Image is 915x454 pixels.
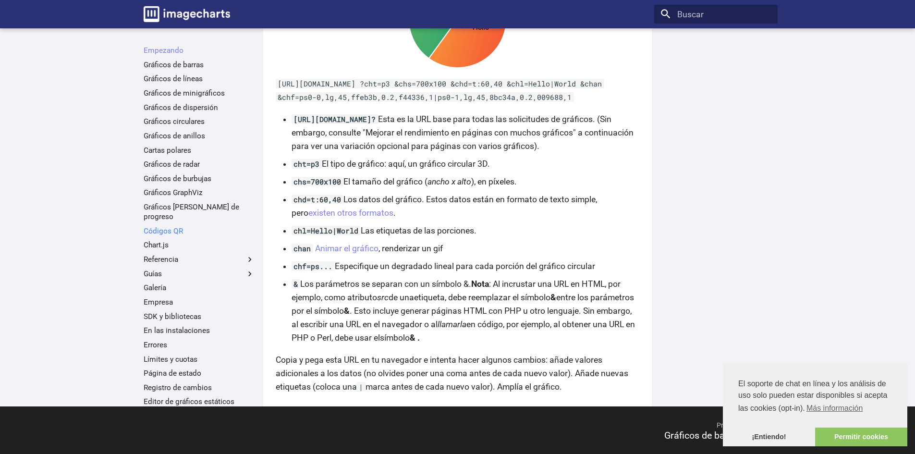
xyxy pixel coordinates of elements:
font: El tipo de gráfico: aquí, un gráfico circular 3D. [322,159,490,169]
font: Gráficos [PERSON_NAME] de progreso [144,203,239,221]
font: Galería [144,283,166,292]
a: Empezando [144,46,255,55]
code: cht=p3 [292,159,322,169]
font: Gráficos de burbujas [144,174,211,183]
font: En las instalaciones [144,326,210,335]
a: permitir cookies [815,428,907,447]
font: El tamaño del gráfico ( [343,177,427,186]
font: . [393,208,396,218]
font: Gráficos de barras [664,430,742,441]
font: Gráficos de dispersión [144,103,218,112]
font: Gráficos de radar [144,160,200,169]
code: chs=700x100 [292,177,343,186]
font: Especifique un degradado lineal para cada porción del gráfico circular [335,261,595,271]
font: de una [389,293,414,302]
a: Códigos QR [144,226,255,236]
font: . Esto incluye generar páginas HTML con PHP u otro lenguaje. Sin embargo, al escribir una URL en ... [292,306,632,329]
font: src [377,293,389,302]
font: Gráficos de anillos [144,132,205,140]
a: SDK y bibliotecas [144,312,255,321]
a: Errores [144,340,255,350]
code: [URL][DOMAIN_NAME]? [292,114,378,124]
a: Registro de cambios [144,383,255,393]
a: Descartar el mensaje de cookies [723,428,815,447]
img: logo [144,6,230,22]
font: Errores [144,341,167,349]
font: Empezando [144,46,183,55]
font: Más información [806,404,863,412]
font: & . [410,333,420,343]
font: Esta es la URL base para todas las solicitudes de gráficos. (Sin embargo, consulte "Mejorar el re... [292,114,634,151]
font: ¡Entiendo! [752,433,786,441]
a: Cartas polares [144,146,255,155]
font: ), en píxeles. [471,177,517,186]
a: Gráficos circulares [144,117,255,126]
font: Gráficos de barras [144,61,204,69]
a: Gráficos de radar [144,160,255,169]
font: Nota [471,279,489,289]
font: Cartas polares [144,146,191,155]
a: Gráficos de minigráficos [144,88,255,98]
font: Códigos QR [144,227,183,235]
code: chd=t:60,40 [292,195,343,204]
font: Gráficos de minigráficos [144,89,225,98]
font: Referencia [144,255,178,264]
font: & [344,306,350,316]
font: Página de estado [144,369,201,378]
code: | [357,382,366,392]
a: Obtenga más información sobre las cookies [805,401,865,416]
font: Permitir cookies [834,433,888,441]
font: entre los parámetros por el símbolo [292,293,634,316]
input: Buscar [654,5,778,24]
font: etiqueta, debe reemplazar el símbolo [414,293,550,302]
a: Gráficos de burbujas [144,174,255,184]
a: En las instalaciones [144,326,255,335]
font: marca antes de cada nuevo valor). Amplía el gráfico. [366,382,562,392]
font: Los datos del gráfico. Estos datos están en formato de texto simple, pero [292,195,597,218]
a: PróximoGráficos de barras [458,408,778,453]
font: & [550,293,556,302]
font: Guías [144,270,162,278]
font: símbolo [380,333,410,343]
a: Gráficos GraphViz [144,188,255,197]
a: Gráficos de barras [144,60,255,70]
a: Gráficos de anillos [144,131,255,141]
font: Gráficos circulares [144,117,205,126]
code: chan [292,244,313,253]
a: Página de estado [144,368,255,378]
a: Chart.js [144,240,255,250]
font: Gráficos GraphViz [144,188,203,197]
code: & [292,279,300,289]
font: Gráficos de líneas [144,74,203,83]
a: Documentación de gráficos de imágenes [139,2,234,26]
font: Próximo [717,421,742,429]
a: existen otros formatos [308,208,393,218]
a: Gráficos [PERSON_NAME] de progreso [144,202,255,221]
a: Galería [144,283,255,293]
font: : Al incrustar una URL en HTML, por ejemplo, como atributo [292,279,621,302]
font: llamarla [438,319,466,329]
font: Empresa [144,298,173,307]
code: [URL][DOMAIN_NAME] ?cht=p3 &chs=700x100 &chd=t:60,40 &chl=Hello|World &chan &chf=ps0-0,lg,45,ffeb... [276,79,604,102]
code: chf=ps... [292,261,335,271]
a: Límites y cuotas [144,355,255,364]
font: SDK y bibliotecas [144,312,201,321]
a: Gráficos de dispersión [144,103,255,112]
div: consentimiento de cookies [723,363,907,446]
a: Gráficos de líneas [144,74,255,84]
font: Editor de gráficos estáticos [144,397,234,406]
font: El soporte de chat en línea y los análisis de uso solo pueden estar disponibles si acepta las coo... [738,380,887,412]
code: chl=Hello|World [292,226,361,235]
a: Empresa [144,297,255,307]
font: Las etiquetas de las porciones. [361,226,476,235]
font: Los parámetros se separan con un símbolo &. [300,279,471,289]
a: Animar el gráfico [315,244,378,253]
font: Registro de cambios [144,383,212,392]
font: ancho x alto [427,177,471,186]
font: Copia y pega esta URL en tu navegador e intenta hacer algunos cambios: añade valores adicionales ... [276,355,628,392]
font: Límites y cuotas [144,355,197,364]
font: , renderizar un gif [378,244,443,253]
font: Chart.js [144,241,169,249]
